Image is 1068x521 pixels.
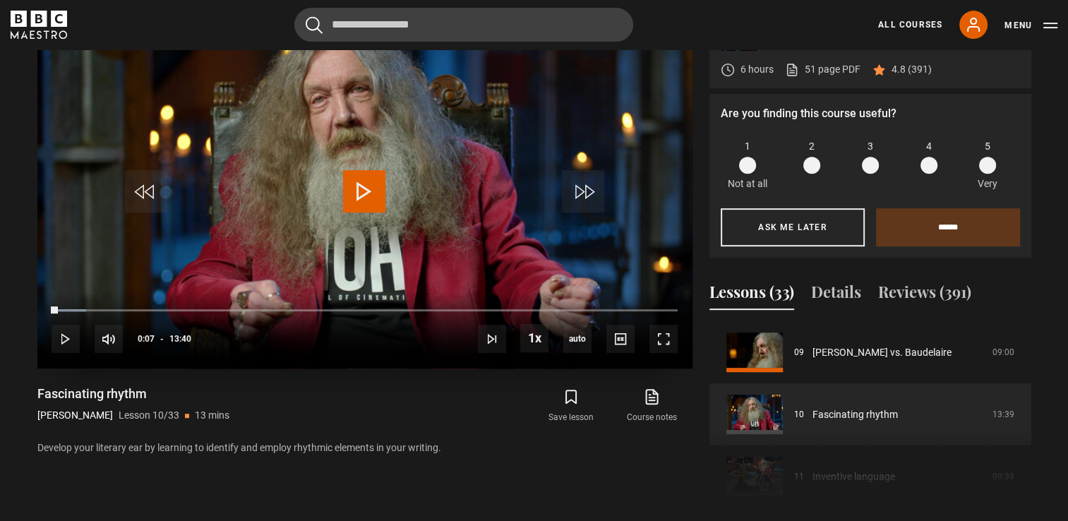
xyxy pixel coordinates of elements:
p: Develop your literary ear by learning to identify and employ rhythmic elements in your writing. [37,441,692,455]
span: auto [563,325,592,353]
p: 4.8 (391) [892,62,932,77]
span: 2 [809,139,815,154]
span: 13:40 [169,326,191,352]
p: 13 mins [195,408,229,423]
p: Lesson 10/33 [119,408,179,423]
span: 3 [868,139,873,154]
a: Fascinating rhythm [812,407,898,422]
button: Ask me later [721,208,865,246]
span: 0:07 [138,326,155,352]
div: Progress Bar [52,309,677,312]
button: Fullscreen [649,325,678,353]
button: Toggle navigation [1004,18,1057,32]
button: Captions [606,325,635,353]
button: Play [52,325,80,353]
span: 1 [745,139,750,154]
button: Lessons (33) [709,280,794,310]
span: 5 [985,139,990,154]
button: Save lesson [531,385,611,426]
button: Next Lesson [478,325,506,353]
p: Not at all [728,176,767,191]
a: 51 page PDF [785,62,860,77]
button: Details [811,280,861,310]
button: Reviews (391) [878,280,971,310]
span: 4 [926,139,932,154]
button: Playback Rate [520,324,548,352]
p: Are you finding this course useful? [721,105,1020,122]
p: 6 hours [740,62,774,77]
button: Mute [95,325,123,353]
input: Search [294,8,633,42]
svg: BBC Maestro [11,11,67,39]
div: Current quality: 360p [563,325,592,353]
a: All Courses [878,18,942,31]
button: Submit the search query [306,16,323,34]
p: Very [974,176,1002,191]
a: [PERSON_NAME] vs. Baudelaire [812,345,952,360]
p: [PERSON_NAME] [37,408,113,423]
a: Course notes [611,385,692,426]
h1: Fascinating rhythm [37,385,229,402]
span: - [160,334,164,344]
